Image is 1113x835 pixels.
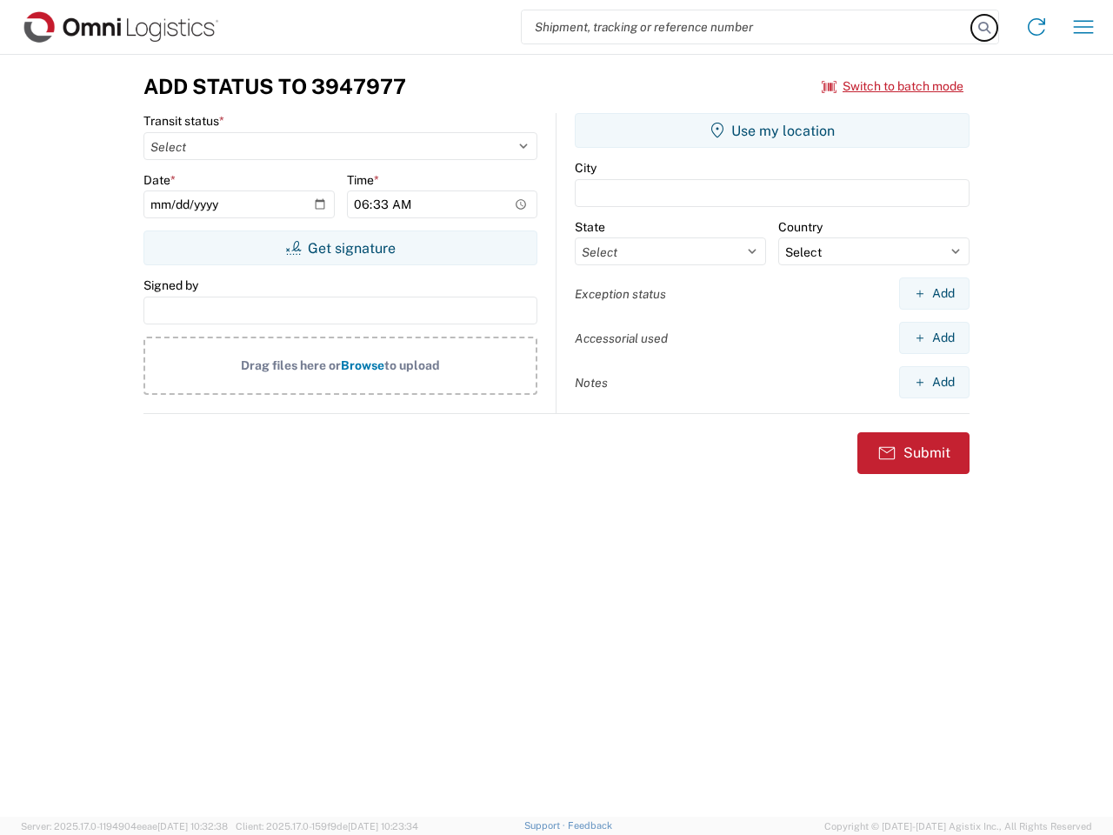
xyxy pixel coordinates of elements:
[143,74,406,99] h3: Add Status to 3947977
[522,10,972,43] input: Shipment, tracking or reference number
[157,821,228,832] span: [DATE] 10:32:38
[143,172,176,188] label: Date
[824,818,1092,834] span: Copyright © [DATE]-[DATE] Agistix Inc., All Rights Reserved
[899,322,970,354] button: Add
[822,72,963,101] button: Switch to batch mode
[575,286,666,302] label: Exception status
[348,821,418,832] span: [DATE] 10:23:34
[143,230,537,265] button: Get signature
[384,358,440,372] span: to upload
[568,820,612,831] a: Feedback
[143,277,198,293] label: Signed by
[575,219,605,235] label: State
[341,358,384,372] span: Browse
[857,432,970,474] button: Submit
[575,160,596,176] label: City
[575,331,668,346] label: Accessorial used
[899,277,970,310] button: Add
[21,821,228,832] span: Server: 2025.17.0-1194904eeae
[575,113,970,148] button: Use my location
[241,358,341,372] span: Drag files here or
[143,113,224,129] label: Transit status
[899,366,970,398] button: Add
[524,820,568,831] a: Support
[778,219,823,235] label: Country
[236,821,418,832] span: Client: 2025.17.0-159f9de
[575,375,608,391] label: Notes
[347,172,379,188] label: Time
